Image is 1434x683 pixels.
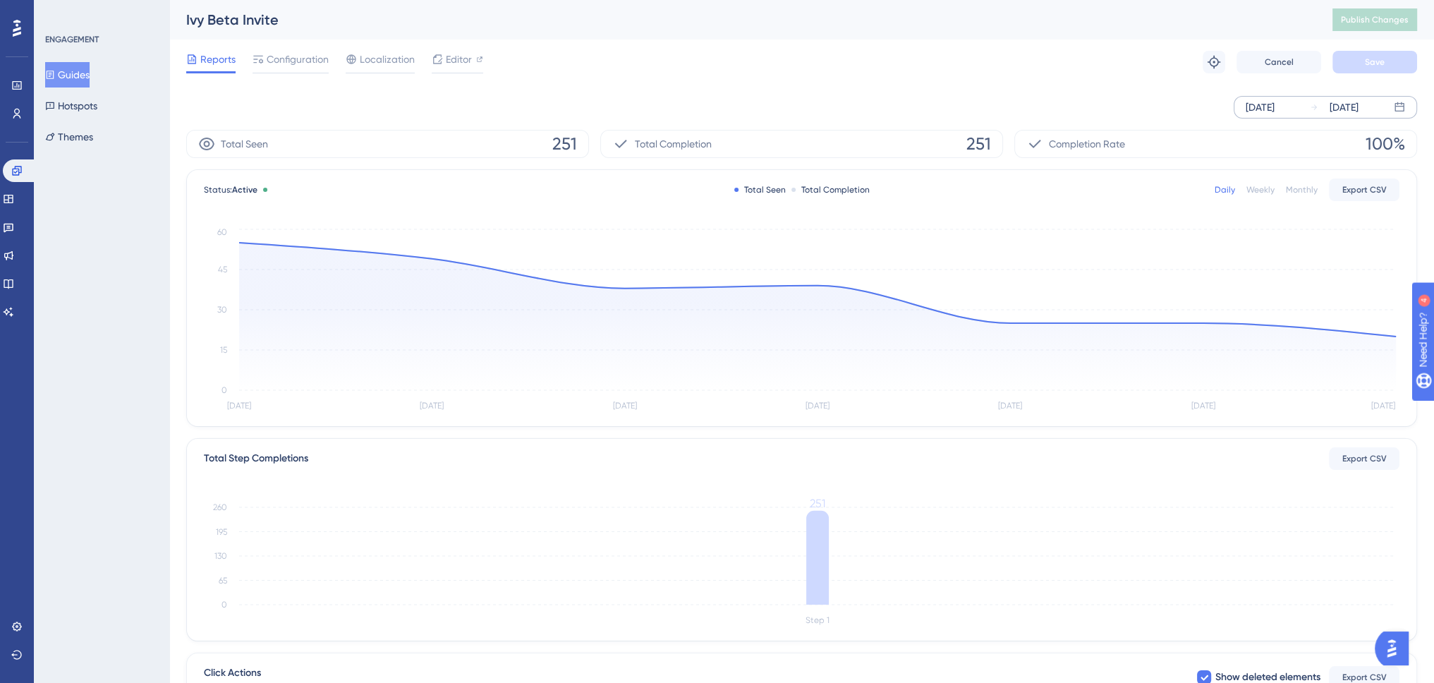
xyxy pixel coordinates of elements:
tspan: [DATE] [1191,401,1215,411]
span: Total Completion [635,135,712,152]
tspan: 45 [218,265,227,274]
span: Export CSV [1342,672,1387,683]
div: Total Seen [734,184,786,195]
span: 100% [1366,133,1405,155]
button: Themes [45,124,93,150]
tspan: 30 [217,305,227,315]
iframe: UserGuiding AI Assistant Launcher [1375,627,1417,670]
span: Reports [200,51,236,68]
tspan: 0 [221,600,227,610]
button: Export CSV [1329,447,1399,470]
tspan: 130 [214,551,227,561]
tspan: [DATE] [806,401,830,411]
tspan: Step 1 [806,615,830,625]
div: Weekly [1246,184,1275,195]
span: Active [232,185,257,195]
button: Export CSV [1329,179,1399,201]
button: Hotspots [45,93,97,119]
span: Publish Changes [1341,14,1409,25]
div: Total Completion [791,184,870,195]
tspan: [DATE] [227,401,251,411]
tspan: 195 [216,527,227,537]
span: 251 [966,133,991,155]
button: Guides [45,62,90,87]
span: Need Help? [33,4,88,20]
span: Total Seen [221,135,268,152]
tspan: 60 [217,227,227,237]
div: [DATE] [1246,99,1275,116]
button: Save [1332,51,1417,73]
tspan: 260 [213,502,227,512]
div: 4 [98,7,102,18]
span: Cancel [1265,56,1294,68]
span: Completion Rate [1049,135,1125,152]
span: Export CSV [1342,453,1387,464]
tspan: [DATE] [998,401,1022,411]
span: Export CSV [1342,184,1387,195]
div: Monthly [1286,184,1318,195]
div: Ivy Beta Invite [186,10,1297,30]
span: Save [1365,56,1385,68]
div: ENGAGEMENT [45,34,99,45]
div: Total Step Completions [204,450,308,467]
span: Status: [204,184,257,195]
div: [DATE] [1330,99,1359,116]
span: Editor [446,51,472,68]
span: Configuration [267,51,329,68]
tspan: [DATE] [420,401,444,411]
tspan: 65 [219,576,227,586]
tspan: [DATE] [1371,401,1395,411]
button: Publish Changes [1332,8,1417,31]
div: Daily [1215,184,1235,195]
span: 251 [552,133,577,155]
tspan: 251 [810,497,825,510]
tspan: [DATE] [613,401,637,411]
tspan: 0 [221,385,227,395]
span: Localization [360,51,415,68]
button: Cancel [1236,51,1321,73]
tspan: 15 [220,345,227,355]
